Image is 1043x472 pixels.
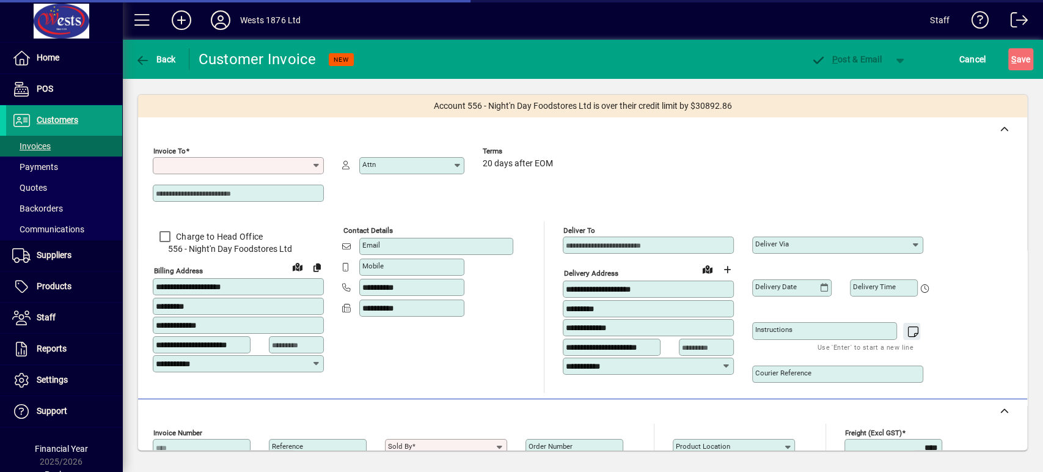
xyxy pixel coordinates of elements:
[930,10,950,30] div: Staff
[6,177,122,198] a: Quotes
[6,334,122,364] a: Reports
[162,9,201,31] button: Add
[755,325,792,334] mat-label: Instructions
[483,147,556,155] span: Terms
[37,115,78,125] span: Customers
[755,282,797,291] mat-label: Delivery date
[199,50,317,69] div: Customer Invoice
[122,48,189,70] app-page-header-button: Back
[529,442,573,451] mat-label: Order number
[6,396,122,427] a: Support
[362,262,384,270] mat-label: Mobile
[956,48,989,70] button: Cancel
[6,136,122,157] a: Invoices
[6,198,122,219] a: Backorders
[6,43,122,73] a: Home
[362,241,380,249] mat-label: Email
[12,204,63,213] span: Backorders
[483,159,553,169] span: 20 days after EOM
[174,230,263,243] label: Charge to Head Office
[288,257,307,276] a: View on map
[434,100,732,112] span: Account 556 - Night'n Day Foodstores Ltd is over their credit limit by $30892.86
[12,224,84,234] span: Communications
[698,259,717,279] a: View on map
[6,74,122,105] a: POS
[717,260,737,279] button: Choose address
[1001,2,1028,42] a: Logout
[755,240,789,248] mat-label: Deliver via
[37,84,53,94] span: POS
[37,312,56,322] span: Staff
[388,442,412,451] mat-label: Sold by
[563,226,595,235] mat-label: Deliver To
[307,257,327,277] button: Copy to Delivery address
[845,429,902,437] mat-label: Freight (excl GST)
[37,53,59,62] span: Home
[1011,54,1016,64] span: S
[334,56,349,64] span: NEW
[37,375,68,385] span: Settings
[811,54,882,64] span: ost & Email
[818,340,913,354] mat-hint: Use 'Enter' to start a new line
[240,10,301,30] div: Wests 1876 Ltd
[6,240,122,271] a: Suppliers
[6,303,122,333] a: Staff
[853,282,896,291] mat-label: Delivery time
[153,429,202,437] mat-label: Invoice number
[35,444,88,454] span: Financial Year
[37,250,71,260] span: Suppliers
[6,271,122,302] a: Products
[962,2,989,42] a: Knowledge Base
[37,344,67,353] span: Reports
[832,54,838,64] span: P
[132,48,179,70] button: Back
[12,183,47,193] span: Quotes
[1008,48,1033,70] button: Save
[1011,50,1030,69] span: ave
[37,281,71,291] span: Products
[37,406,67,416] span: Support
[805,48,888,70] button: Post & Email
[362,160,376,169] mat-label: Attn
[676,442,730,451] mat-label: Product location
[12,141,51,151] span: Invoices
[153,147,186,155] mat-label: Invoice To
[201,9,240,31] button: Profile
[135,54,176,64] span: Back
[272,442,303,451] mat-label: Reference
[755,369,811,377] mat-label: Courier Reference
[153,243,324,256] span: 556 - Night'n Day Foodstores Ltd
[6,365,122,396] a: Settings
[12,162,58,172] span: Payments
[6,157,122,177] a: Payments
[6,219,122,240] a: Communications
[959,50,986,69] span: Cancel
